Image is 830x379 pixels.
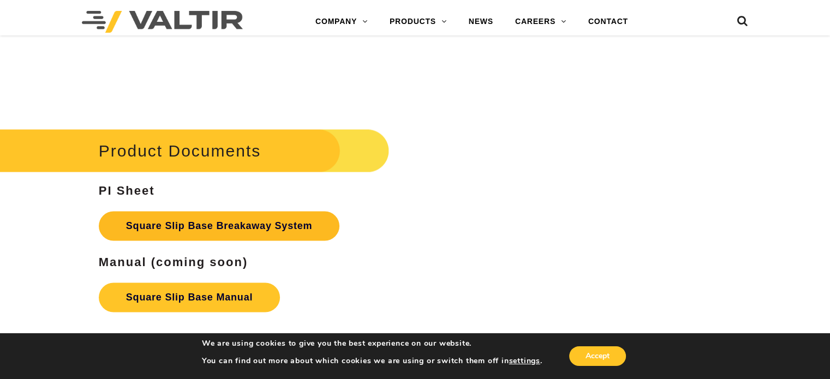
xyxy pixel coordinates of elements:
[99,255,248,269] strong: Manual (coming soon)
[509,356,540,366] button: settings
[202,339,542,348] p: We are using cookies to give you the best experience on our website.
[569,346,626,366] button: Accept
[99,184,155,197] strong: PI Sheet
[458,11,504,33] a: NEWS
[99,211,340,240] a: Square Slip Base Breakaway System
[304,11,379,33] a: COMPANY
[577,11,639,33] a: CONTACT
[99,282,280,312] a: Square Slip Base Manual
[82,11,243,33] img: Valtir
[504,11,577,33] a: CAREERS
[379,11,458,33] a: PRODUCTS
[202,356,542,366] p: You can find out more about which cookies we are using or switch them off in .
